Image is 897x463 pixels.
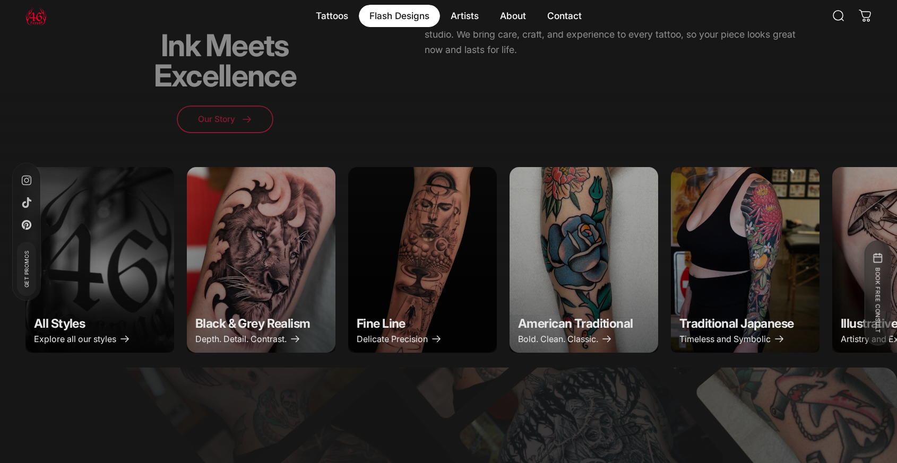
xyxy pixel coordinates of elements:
[305,5,592,27] nav: Primary
[440,5,489,27] summary: Artists
[305,5,359,27] summary: Tattoos
[359,5,440,27] summary: Flash Designs
[489,5,537,27] summary: About
[853,4,877,28] a: 0 items
[537,5,592,27] a: Contact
